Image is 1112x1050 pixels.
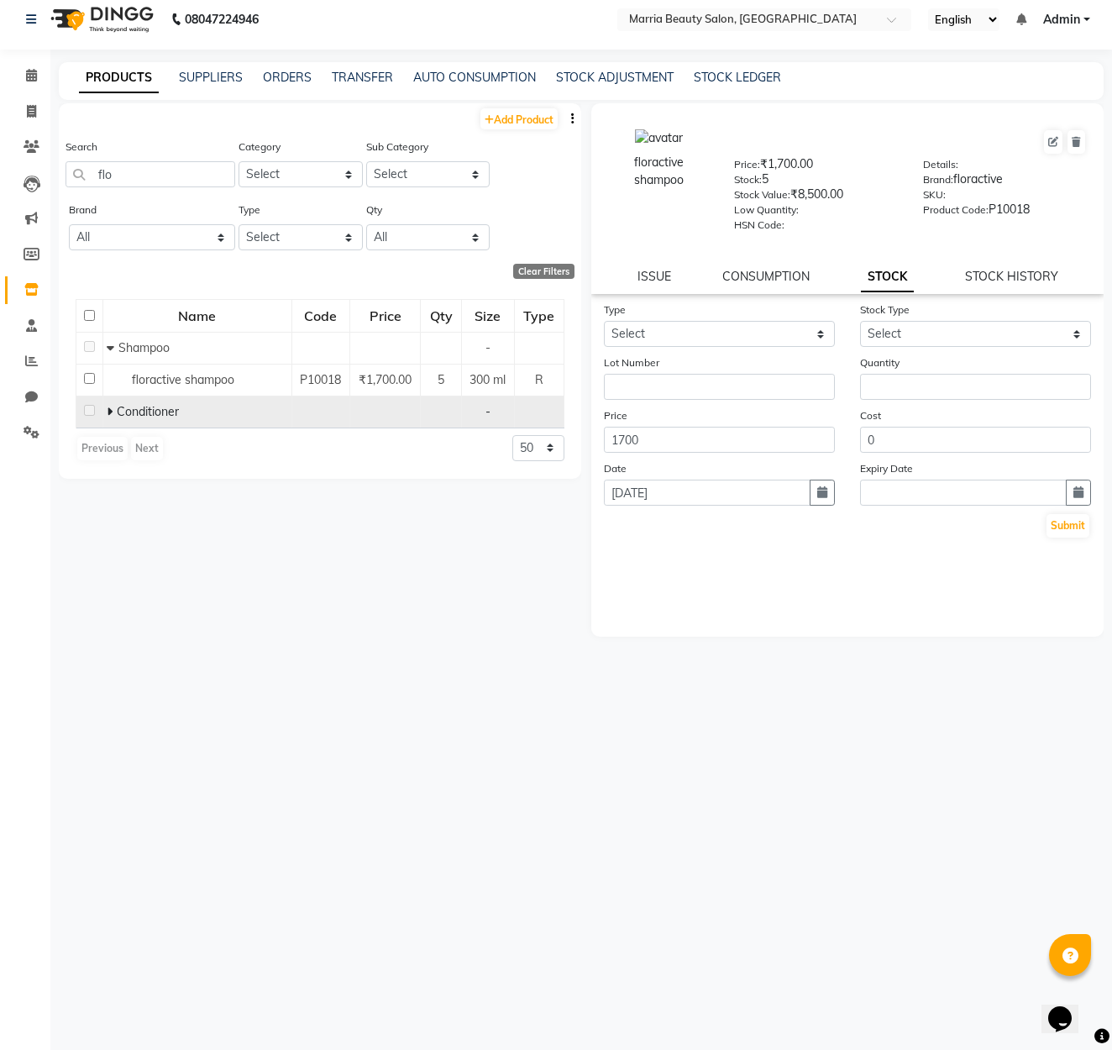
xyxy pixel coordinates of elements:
[861,262,914,292] a: STOCK
[860,355,900,370] label: Quantity
[923,172,953,187] label: Brand:
[734,202,799,218] label: Low Quantity:
[923,201,1087,224] div: P10018
[239,202,260,218] label: Type
[485,404,490,419] span: -
[923,157,958,172] label: Details:
[604,302,626,318] label: Type
[734,218,784,233] label: HSN Code:
[734,157,760,172] label: Price:
[366,139,428,155] label: Sub Category
[300,372,341,387] span: P10018
[734,172,762,187] label: Stock:
[923,171,1087,194] div: floractive
[104,301,291,331] div: Name
[1043,11,1080,29] span: Admin
[118,340,170,355] span: Shampoo
[734,155,898,179] div: ₹1,700.00
[635,129,683,147] img: avatar
[694,70,781,85] a: STOCK LEDGER
[132,372,234,387] span: floractive shampoo
[359,372,412,387] span: ₹1,700.00
[734,186,898,209] div: ₹8,500.00
[860,461,913,476] label: Expiry Date
[66,161,235,187] input: Search by product name or code
[117,404,179,419] span: Conditioner
[516,301,563,331] div: Type
[263,70,312,85] a: ORDERS
[332,70,393,85] a: TRANSFER
[604,461,627,476] label: Date
[66,139,97,155] label: Search
[438,372,444,387] span: 5
[107,404,117,419] span: Expand Row
[535,372,543,387] span: R
[413,70,536,85] a: AUTO CONSUMPTION
[556,70,674,85] a: STOCK ADJUSTMENT
[293,301,349,331] div: Code
[860,302,910,318] label: Stock Type
[604,355,659,370] label: Lot Number
[722,269,810,284] a: CONSUMPTION
[860,408,881,423] label: Cost
[1046,514,1089,538] button: Submit
[1041,983,1095,1033] iframe: chat widget
[923,187,946,202] label: SKU:
[513,264,574,279] div: Clear Filters
[179,70,243,85] a: SUPPLIERS
[351,301,419,331] div: Price
[485,340,490,355] span: -
[608,154,709,189] div: floractive shampoo
[734,187,790,202] label: Stock Value:
[480,108,558,129] a: Add Product
[69,202,97,218] label: Brand
[239,139,281,155] label: Category
[604,408,627,423] label: Price
[463,301,513,331] div: Size
[422,301,459,331] div: Qty
[965,269,1058,284] a: STOCK HISTORY
[107,340,118,355] span: Collapse Row
[637,269,671,284] a: ISSUE
[734,171,898,194] div: 5
[79,63,159,93] a: PRODUCTS
[469,372,506,387] span: 300 ml
[366,202,382,218] label: Qty
[923,202,989,218] label: Product Code:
